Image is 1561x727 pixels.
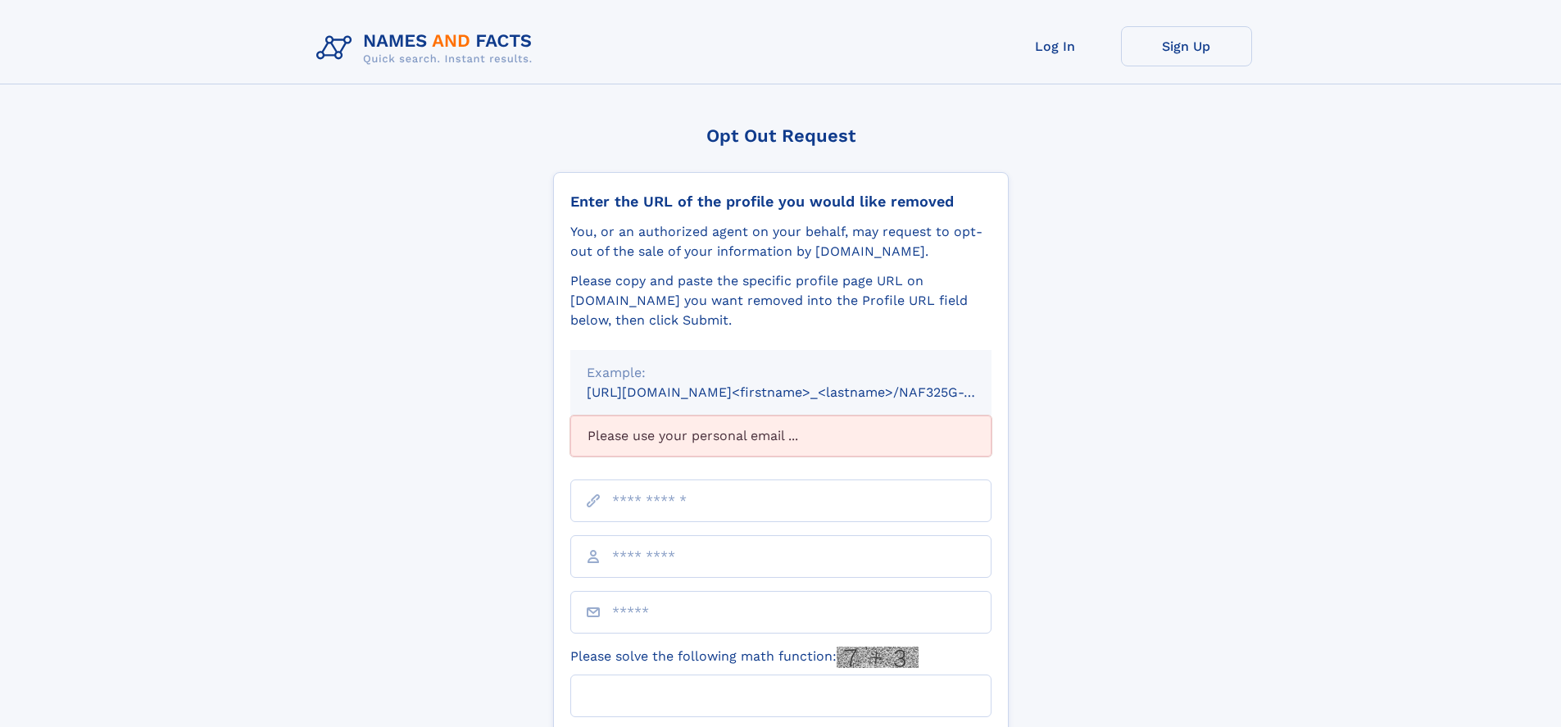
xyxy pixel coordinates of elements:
a: Sign Up [1121,26,1252,66]
small: [URL][DOMAIN_NAME]<firstname>_<lastname>/NAF325G-xxxxxxxx [587,384,1023,400]
div: Example: [587,363,975,383]
img: Logo Names and Facts [310,26,546,70]
label: Please solve the following math function: [570,647,919,668]
div: Opt Out Request [553,125,1009,146]
div: Enter the URL of the profile you would like removed [570,193,992,211]
div: You, or an authorized agent on your behalf, may request to opt-out of the sale of your informatio... [570,222,992,261]
div: Please copy and paste the specific profile page URL on [DOMAIN_NAME] you want removed into the Pr... [570,271,992,330]
div: Please use your personal email ... [570,416,992,457]
a: Log In [990,26,1121,66]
